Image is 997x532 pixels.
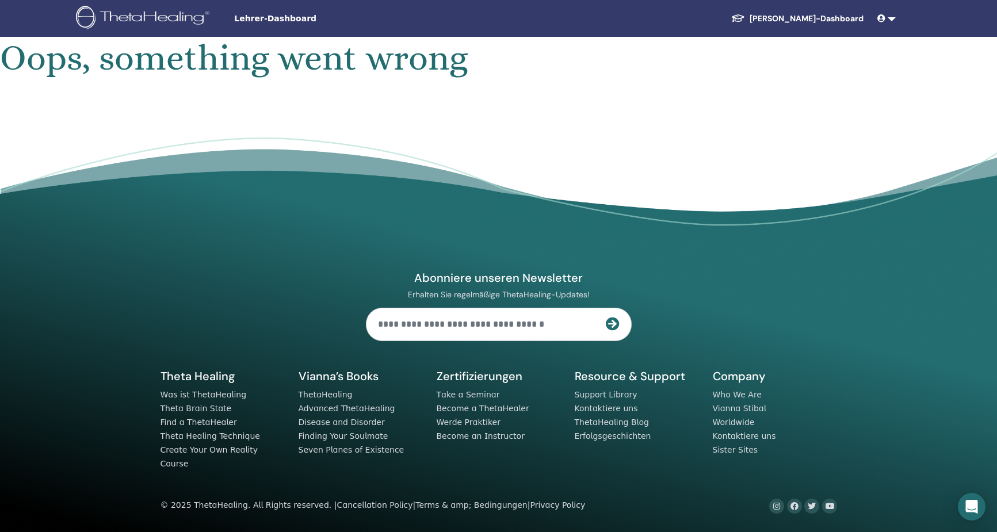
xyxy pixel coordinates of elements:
h5: Company [713,369,837,384]
a: Kontaktiere uns [575,404,638,413]
a: [PERSON_NAME]-Dashboard [722,8,873,29]
a: Privacy Policy [530,500,585,510]
h5: Theta Healing [161,369,285,384]
a: Theta Brain State [161,404,232,413]
h5: Resource & Support [575,369,699,384]
a: Who We Are [713,390,762,399]
span: Lehrer-Dashboard [234,13,407,25]
a: Cancellation Policy [337,500,412,510]
a: Sister Sites [713,445,758,454]
a: Was ist ThetaHealing [161,390,247,399]
div: Open Intercom Messenger [958,493,985,520]
a: Create Your Own Reality Course [161,445,258,468]
img: logo.png [76,6,213,32]
a: Werde Praktiker [437,418,501,427]
a: Find a ThetaHealer [161,418,237,427]
a: Vianna Stibal [713,404,766,413]
h4: Abonniere unseren Newsletter [366,270,632,285]
a: Become a ThetaHealer [437,404,529,413]
a: Erfolgsgeschichten [575,431,651,441]
h5: Zertifizierungen [437,369,561,384]
div: © 2025 ThetaHealing. All Rights reserved. | | | [161,499,586,512]
a: ThetaHealing [299,390,353,399]
a: Seven Planes of Existence [299,445,404,454]
h5: Vianna’s Books [299,369,423,384]
a: Worldwide [713,418,755,427]
p: Erhalten Sie regelmäßige ThetaHealing-Updates! [366,289,632,300]
a: Disease and Disorder [299,418,385,427]
a: ThetaHealing Blog [575,418,649,427]
a: Finding Your Soulmate [299,431,388,441]
a: Kontaktiere uns [713,431,776,441]
a: Become an Instructor [437,431,525,441]
a: Take a Seminar [437,390,500,399]
a: Theta Healing Technique [161,431,260,441]
img: graduation-cap-white.svg [731,13,745,23]
a: Advanced ThetaHealing [299,404,395,413]
a: Terms & amp; Bedingungen [415,500,528,510]
a: Support Library [575,390,637,399]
